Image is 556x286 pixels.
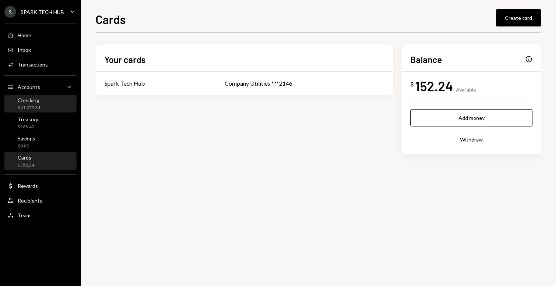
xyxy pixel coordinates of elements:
[4,6,16,18] div: S
[18,97,40,103] div: Checking
[4,114,76,132] a: Treasury$268.40
[4,133,76,151] a: Savings$0.00
[18,162,34,168] div: $152.24
[18,105,40,111] div: $41,079.31
[410,53,442,65] h2: Balance
[410,81,414,88] div: $
[4,208,76,222] a: Team
[225,79,384,88] div: Company Utilities ***2146
[18,143,35,149] div: $0.00
[18,116,38,122] div: Treasury
[410,131,532,148] button: Withdraw
[18,197,42,204] div: Recipients
[18,135,35,142] div: Savings
[4,179,76,192] a: Rewards
[18,84,40,90] div: Accounts
[18,61,48,68] div: Transactions
[96,12,126,26] h1: Cards
[4,58,76,71] a: Transactions
[104,53,146,65] h2: Your cards
[18,183,38,189] div: Rewards
[456,86,476,93] div: Available
[18,47,31,53] div: Inbox
[18,154,34,161] div: Cards
[104,79,145,88] div: Spark Tech Hub
[4,28,76,42] a: Home
[18,32,31,38] div: Home
[4,194,76,207] a: Recipients
[4,152,76,170] a: Cards$152.24
[18,212,31,218] div: Team
[415,78,453,94] div: 152.24
[18,124,38,130] div: $268.40
[4,43,76,56] a: Inbox
[410,109,532,126] button: Add money
[496,9,541,26] button: Create card
[4,80,76,93] a: Accounts
[21,9,64,15] div: SPARK TECH HUB
[4,95,76,112] a: Checking$41,079.31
